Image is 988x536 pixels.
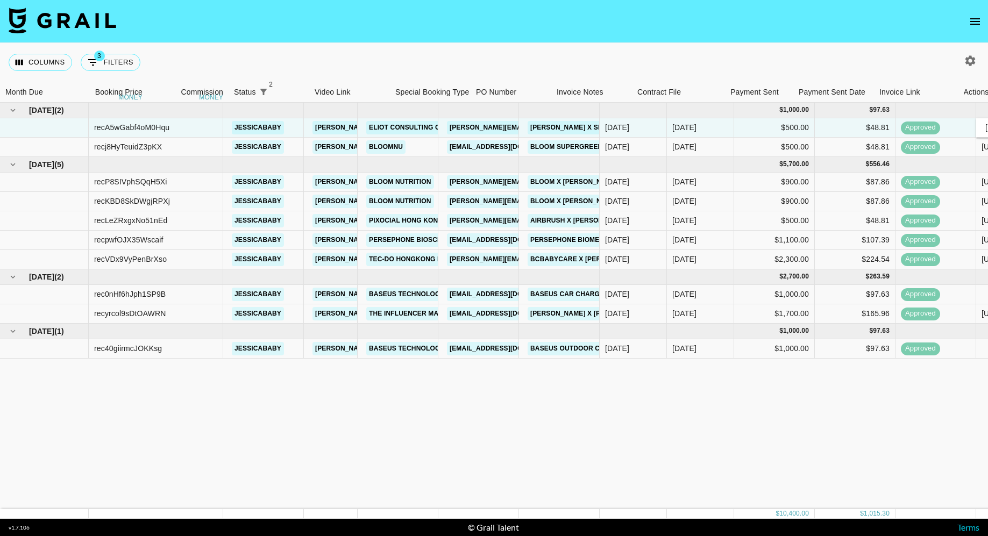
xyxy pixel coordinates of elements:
div: $ [776,509,779,518]
div: Status [234,82,256,103]
span: 3 [94,51,105,61]
div: $ [779,272,783,281]
span: [DATE] [29,271,54,282]
a: [PERSON_NAME][EMAIL_ADDRESS][DOMAIN_NAME] [447,175,622,189]
a: [PERSON_NAME][EMAIL_ADDRESS][DOMAIN_NAME] [447,121,622,134]
div: recpwfOJX35Wscaif [94,234,164,245]
div: Sep '25 [672,254,696,265]
span: ( 2 ) [54,271,64,282]
a: [EMAIL_ADDRESS][DOMAIN_NAME] [447,140,567,154]
div: Payment Sent [730,82,779,103]
div: 1,000.00 [783,326,809,335]
div: 10,400.00 [779,509,809,518]
a: [PERSON_NAME] x [PERSON_NAME] (1 TikTok) [528,307,688,320]
div: Special Booking Type [390,82,471,103]
div: Oct '25 [672,122,696,133]
a: [PERSON_NAME][EMAIL_ADDRESS][DOMAIN_NAME] [312,121,488,134]
div: $500.00 [734,118,815,138]
div: Invoice Notes [551,82,632,103]
a: AirBrush x [PERSON_NAME] (IG) [528,214,644,227]
span: ( 1 ) [54,326,64,337]
div: $ [869,105,873,115]
button: Show filters [256,84,271,99]
a: Persephone Biome x [PERSON_NAME] [528,233,665,247]
a: jessicababy [232,140,284,154]
div: 1,015.30 [864,509,890,518]
a: [PERSON_NAME][EMAIL_ADDRESS][DOMAIN_NAME] [312,233,488,247]
div: $ [779,105,783,115]
div: Payment Sent Date [793,82,874,103]
div: $ [866,272,870,281]
div: $87.86 [815,173,895,192]
a: jessicababy [232,288,284,301]
span: approved [901,216,940,226]
div: $107.39 [815,231,895,250]
a: [PERSON_NAME][EMAIL_ADDRESS][DOMAIN_NAME] [312,214,488,227]
a: [PERSON_NAME][EMAIL_ADDRESS][DOMAIN_NAME] [312,253,488,266]
a: The Influencer Marketing Factory [366,307,503,320]
button: open drawer [964,11,986,32]
span: approved [901,309,940,319]
div: recKBD8SkDWgjRPXj [94,196,170,206]
div: Month Due [5,82,43,103]
a: [EMAIL_ADDRESS][DOMAIN_NAME] [447,307,567,320]
div: Sep '25 [672,196,696,206]
div: Payment Sent [713,82,793,103]
div: 5,700.00 [783,160,809,169]
a: [PERSON_NAME] x Skin&Lab (TT - 1/2) [528,121,660,134]
a: Baseus Car Charger x [PERSON_NAME] [528,288,675,301]
button: hide children [5,269,20,284]
div: Invoice Notes [557,82,603,103]
div: 18/08/2025 [605,196,629,206]
div: money [118,94,143,101]
a: jessicababy [232,307,284,320]
div: $ [860,509,864,518]
div: $48.81 [815,211,895,231]
div: $ [779,160,783,169]
a: BcBabycare x [PERSON_NAME] (1IG Reel, Story, IG Carousel) [528,253,754,266]
span: approved [901,289,940,299]
div: 15/09/2025 [605,234,629,245]
div: Booking Price [95,82,143,103]
div: 10/07/2025 [605,308,629,319]
div: $ [779,326,783,335]
a: Eliot Consulting Group LLC [366,121,477,134]
div: 2,700.00 [783,272,809,281]
div: $1,000.00 [734,285,815,304]
div: Commission [181,82,223,103]
span: approved [901,196,940,206]
span: approved [901,123,940,133]
a: Bloom x [PERSON_NAME] (IG, TT) [528,175,646,189]
div: recVDx9VyPenBrXso [94,254,167,265]
div: recLeZRxgxNo51nEd [94,215,167,226]
div: Status [229,82,309,103]
span: approved [901,235,940,245]
span: ( 5 ) [54,159,64,170]
div: rec0nHf6hJph1SP9B [94,289,166,299]
a: jessicababy [232,253,284,266]
div: Sep '25 [672,234,696,245]
div: $87.86 [815,192,895,211]
div: Contract File [632,82,713,103]
div: 16/09/2025 [605,122,629,133]
div: Video Link [309,82,390,103]
div: 97.63 [873,326,890,335]
a: [PERSON_NAME][EMAIL_ADDRESS][DOMAIN_NAME] [312,307,488,320]
div: Special Booking Type [395,82,469,103]
a: jessicababy [232,342,284,355]
div: rec40giirmcJOKKsg [94,343,162,354]
button: Show filters [81,54,140,71]
a: Bloom Nutrition [366,175,434,189]
div: $2,300.00 [734,250,815,269]
div: Aug '25 [672,289,696,299]
div: Invoice Link [874,82,955,103]
div: 2 active filters [256,84,271,99]
button: hide children [5,324,20,339]
a: BASEUS TECHNOLOGY (HK) CO. LIMITED [366,288,505,301]
div: $97.63 [815,339,895,359]
a: Bloom Nutrition [366,195,434,208]
a: [PERSON_NAME][EMAIL_ADDRESS][DOMAIN_NAME] [312,342,488,355]
span: approved [901,142,940,152]
div: Payment Sent Date [799,82,865,103]
a: [EMAIL_ADDRESS][DOMAIN_NAME] [447,233,567,247]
